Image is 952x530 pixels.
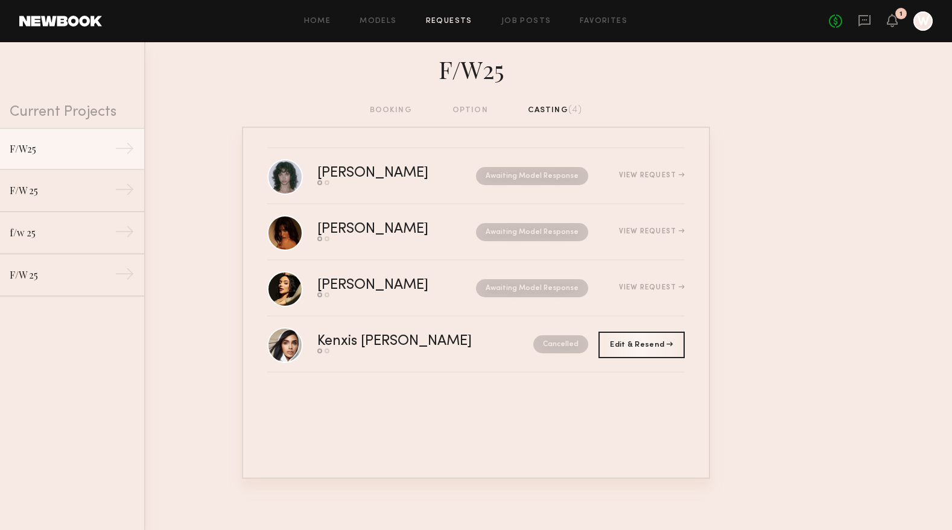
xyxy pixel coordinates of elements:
div: F/W25 [242,52,710,84]
a: [PERSON_NAME]Awaiting Model ResponseView Request [267,260,685,317]
div: → [115,180,135,204]
div: → [115,264,135,288]
div: → [115,222,135,246]
a: Kenxis [PERSON_NAME]Cancelled [267,317,685,373]
a: Home [304,17,331,25]
div: View Request [619,172,685,179]
div: F/W 25 [10,183,115,198]
nb-request-status: Awaiting Model Response [476,167,588,185]
div: f/w 25 [10,226,115,240]
a: [PERSON_NAME]Awaiting Model ResponseView Request [267,148,685,204]
nb-request-status: Awaiting Model Response [476,223,588,241]
a: Favorites [580,17,627,25]
div: [PERSON_NAME] [317,222,452,236]
span: Edit & Resend [610,341,673,349]
a: Requests [426,17,472,25]
a: [PERSON_NAME]Awaiting Model ResponseView Request [267,204,685,260]
div: 1 [900,11,903,17]
div: Kenxis [PERSON_NAME] [317,335,503,349]
a: W [913,11,933,31]
div: View Request [619,228,685,235]
div: F/W25 [10,142,115,156]
a: Models [360,17,396,25]
div: F/W 25 [10,268,115,282]
a: Job Posts [501,17,551,25]
nb-request-status: Awaiting Model Response [476,279,588,297]
div: [PERSON_NAME] [317,279,452,292]
div: View Request [619,284,685,291]
div: [PERSON_NAME] [317,166,452,180]
nb-request-status: Cancelled [533,335,588,353]
div: → [115,139,135,163]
